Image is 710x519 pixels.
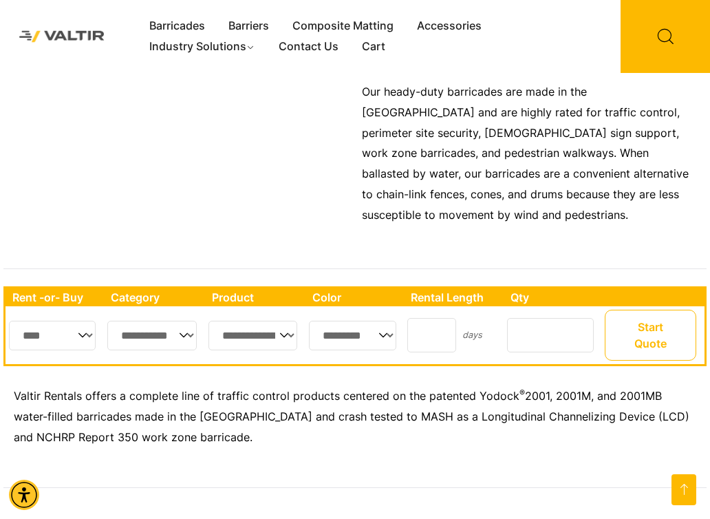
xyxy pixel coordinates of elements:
select: Single select [9,321,96,350]
span: 2001, 2001M, and 2001MB water-filled barricades made in the [GEOGRAPHIC_DATA] and crash tested to... [14,389,689,444]
span: Valtir Rentals offers a complete line of traffic control products centered on the patented Yodock [14,389,519,403]
select: Single select [208,321,297,350]
a: Accessories [405,16,493,36]
a: Open this option [671,474,696,505]
a: Contact Us [267,36,350,57]
input: Number [407,318,455,352]
sup: ® [519,388,525,398]
small: days [462,330,482,340]
div: Accessibility Menu [9,480,39,510]
select: Single select [309,321,396,350]
a: Industry Solutions [138,36,268,57]
a: Composite Matting [281,16,405,36]
button: Start Quote [605,310,696,361]
th: Qty [504,288,601,306]
a: Cart [350,36,397,57]
th: Rental Length [404,288,504,306]
th: Category [104,288,205,306]
a: Barriers [217,16,281,36]
th: Color [305,288,405,306]
a: Barricades [138,16,217,36]
th: Product [205,288,305,306]
img: Valtir Rentals [10,22,114,52]
input: Number [507,318,593,352]
th: Rent -or- Buy [6,288,104,306]
select: Single select [107,321,197,350]
p: Our heady-duty barricades are made in the [GEOGRAPHIC_DATA] and are highly rated for traffic cont... [362,82,696,226]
